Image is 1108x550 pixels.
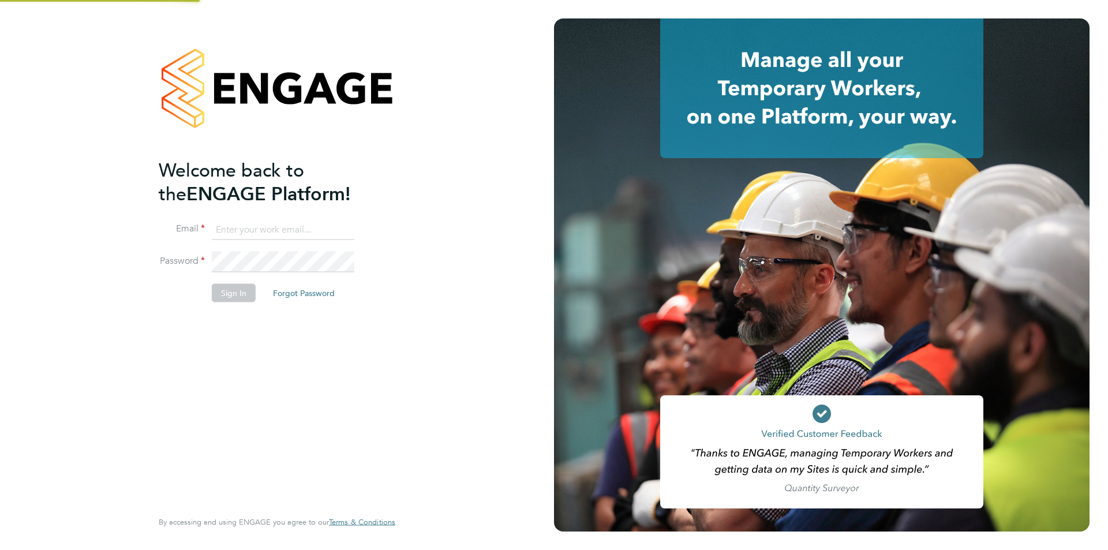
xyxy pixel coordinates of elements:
label: Email [159,223,205,235]
span: Terms & Conditions [329,517,395,527]
h2: ENGAGE Platform! [159,158,384,205]
a: Terms & Conditions [329,518,395,527]
label: Password [159,255,205,267]
button: Forgot Password [264,284,344,302]
span: By accessing and using ENGAGE you agree to our [159,517,395,527]
input: Enter your work email... [212,219,354,240]
span: Welcome back to the [159,159,304,205]
button: Sign In [212,284,256,302]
